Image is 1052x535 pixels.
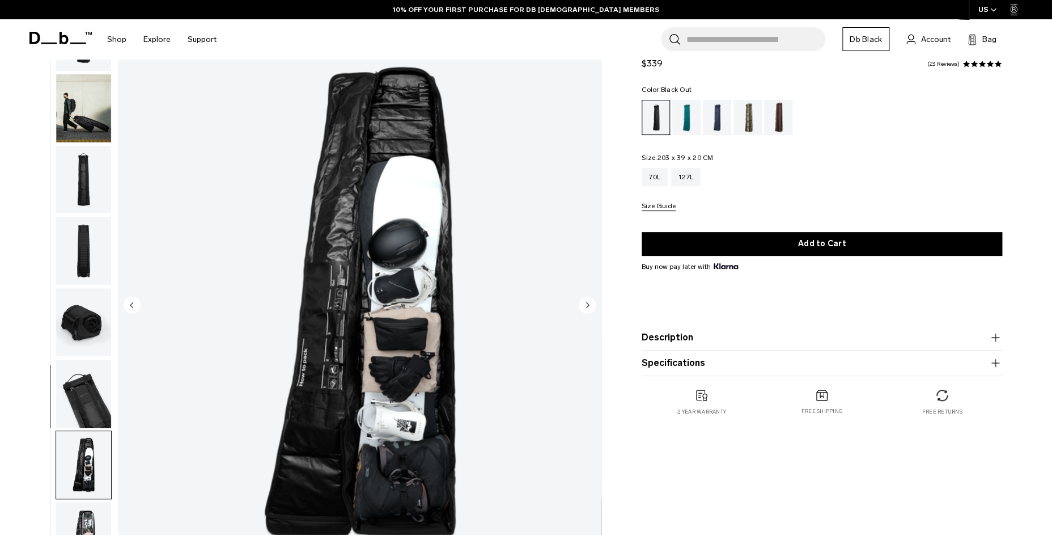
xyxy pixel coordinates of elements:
legend: Size: [642,154,713,161]
a: Db x Beyond Medals [733,100,762,135]
span: Bag [982,33,996,45]
img: Snow_roller_pro_black_out_new_db8.png [56,217,111,285]
img: Snow_roller_pro_black_out_new_db10.png [56,74,111,142]
button: Description [642,331,1002,344]
a: 10% OFF YOUR FIRST PURCHASE FOR DB [DEMOGRAPHIC_DATA] MEMBERS [393,5,659,15]
p: Free shipping [801,407,842,415]
a: Homegrown with Lu [764,100,792,135]
img: Snow_roller_pro_black_out_new_db7.png [56,288,111,356]
button: Snow_roller_pro_black_out_new_db8.png [56,216,112,285]
button: Previous slide [124,296,141,315]
legend: Color: [642,86,692,93]
a: 23 reviews [927,61,960,67]
img: Snow_roller_pro_black_out_new_db9.png [56,146,111,214]
button: Snow_roller_pro_black_out_new_db9.png [56,145,112,214]
a: 127L [671,168,701,186]
a: Account [906,32,951,46]
button: Add to Cart [642,232,1002,256]
span: Buy now pay later with [642,262,738,272]
button: Snow_roller_pro_black_out_new_db7.png [56,288,112,357]
a: Shop [107,19,126,60]
button: Next slide [579,296,596,315]
span: Account [921,33,951,45]
img: Snow_roller_pro_black_out_new_db5.png [56,431,111,499]
button: Bag [968,32,996,46]
button: Specifications [642,356,1002,370]
button: Snow_roller_pro_black_out_new_db5.png [56,431,112,500]
button: Size Guide [642,203,676,211]
a: Blue Hour [703,100,731,135]
a: 70L [642,168,668,186]
span: $339 [642,58,663,69]
a: Support [188,19,217,60]
a: Midnight Teal [672,100,701,135]
button: Snow_roller_pro_black_out_new_db3.png [56,359,112,428]
p: 2 year warranty [677,408,726,416]
span: Black Out [661,86,692,94]
button: Snow_roller_pro_black_out_new_db10.png [56,74,112,143]
a: Db Black [842,27,889,51]
nav: Main Navigation [99,19,225,60]
a: Black Out [642,100,670,135]
a: Explore [143,19,171,60]
img: {"height" => 20, "alt" => "Klarna"} [714,263,738,269]
span: 203 x 39 x 20 CM [657,154,713,162]
p: Free returns [922,408,962,416]
img: Snow_roller_pro_black_out_new_db3.png [56,360,111,428]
